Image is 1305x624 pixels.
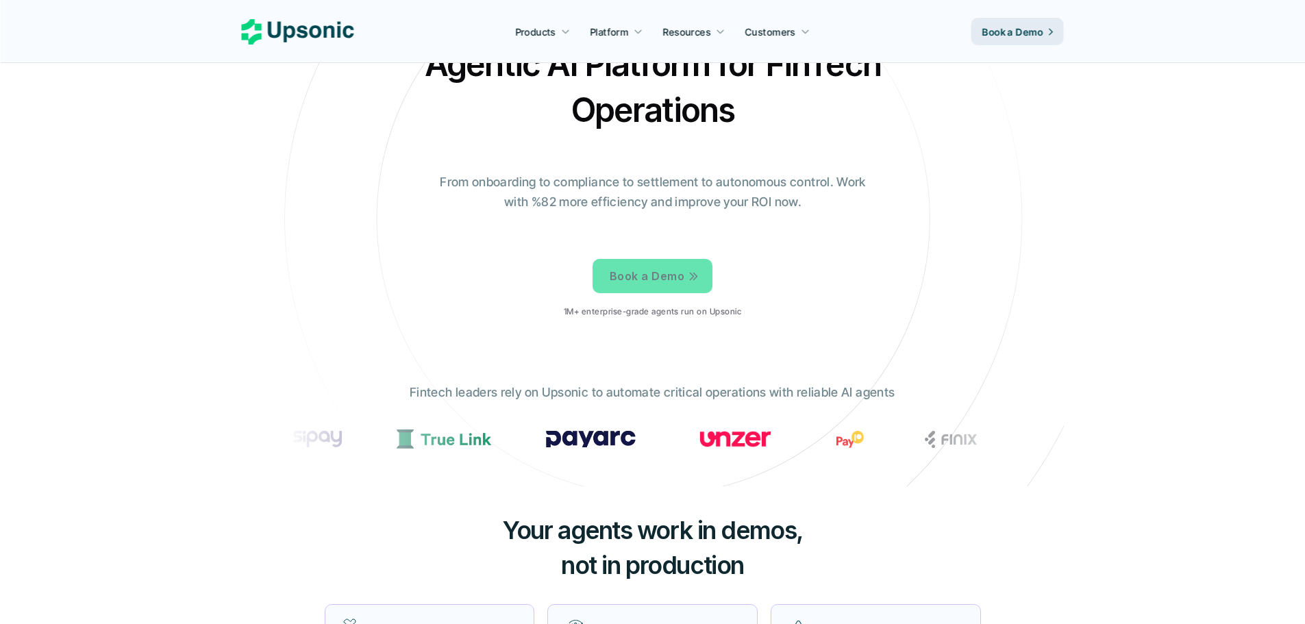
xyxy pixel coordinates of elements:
[410,383,895,403] p: Fintech leaders rely on Upsonic to automate critical operations with reliable AI agents
[561,550,744,580] span: not in production
[515,25,556,39] p: Products
[663,25,711,39] p: Resources
[982,25,1043,39] p: Book a Demo
[502,515,803,545] span: Your agents work in demos,
[430,173,875,212] p: From onboarding to compliance to settlement to autonomous control. Work with %82 more efficiency ...
[593,259,712,293] a: Book a Demo
[590,25,628,39] p: Platform
[610,266,684,286] p: Book a Demo
[745,25,796,39] p: Customers
[564,307,741,316] p: 1M+ enterprise-grade agents run on Upsonic
[507,19,578,44] a: Products
[413,41,893,133] h2: Agentic AI Platform for FinTech Operations
[971,18,1064,45] a: Book a Demo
